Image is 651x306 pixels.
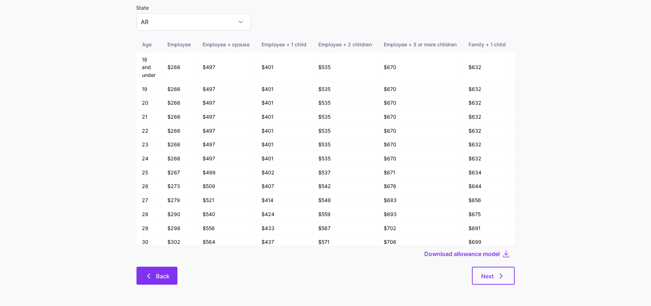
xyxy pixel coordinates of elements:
td: $825 [512,221,570,236]
td: $766 [512,124,570,138]
button: Next [472,267,515,285]
td: 26 [137,179,162,193]
input: Select a state [137,13,251,31]
td: $279 [162,193,197,207]
label: State [137,4,149,12]
td: $632 [463,53,512,82]
td: $266 [162,110,197,124]
td: $548 [313,193,378,207]
td: $833 [512,235,570,249]
td: $706 [378,235,463,249]
td: $556 [197,221,256,236]
button: Download allowance model [425,250,502,258]
td: 18 and under [137,53,162,82]
td: $535 [313,152,378,166]
td: $433 [256,221,313,236]
td: $676 [378,179,463,193]
td: $266 [162,152,197,166]
td: $402 [256,166,313,180]
td: $790 [512,193,570,207]
td: $766 [512,110,570,124]
td: 29 [137,221,162,236]
td: $644 [463,179,512,193]
div: Employee + 3 or more children [384,41,457,49]
td: $497 [197,138,256,152]
td: $535 [313,110,378,124]
td: $401 [256,124,313,138]
td: $564 [197,235,256,249]
td: $778 [512,179,570,193]
td: $401 [256,53,313,82]
td: $683 [378,193,463,207]
td: $632 [463,152,512,166]
td: $670 [378,124,463,138]
td: $632 [463,110,512,124]
td: $266 [162,53,197,82]
td: $290 [162,207,197,221]
span: Download allowance model [425,250,500,258]
td: $497 [197,152,256,166]
td: $671 [378,166,463,180]
td: $273 [162,179,197,193]
td: $766 [512,152,570,166]
td: $414 [256,193,313,207]
td: $691 [463,221,512,236]
td: $632 [463,82,512,96]
td: 19 [137,82,162,96]
td: $499 [197,166,256,180]
td: $302 [162,235,197,249]
td: $542 [313,179,378,193]
td: $670 [378,110,463,124]
td: 25 [137,166,162,180]
td: $768 [512,166,570,180]
td: $497 [197,96,256,110]
td: $699 [463,235,512,249]
td: $675 [463,207,512,221]
td: $401 [256,110,313,124]
td: $670 [378,53,463,82]
td: $632 [463,124,512,138]
td: $407 [256,179,313,193]
td: $535 [313,124,378,138]
td: $401 [256,138,313,152]
td: 22 [137,124,162,138]
td: $693 [378,207,463,221]
td: $267 [162,166,197,180]
td: $766 [512,82,570,96]
td: $810 [512,207,570,221]
td: $670 [378,152,463,166]
td: $571 [313,235,378,249]
td: $540 [197,207,256,221]
td: $670 [378,138,463,152]
td: $535 [313,138,378,152]
td: $266 [162,138,197,152]
td: $266 [162,96,197,110]
td: 28 [137,207,162,221]
td: $632 [463,138,512,152]
td: $437 [256,235,313,249]
td: $401 [256,82,313,96]
div: Age [142,41,156,49]
div: Employee + 2 children [319,41,372,49]
td: $497 [197,53,256,82]
td: 30 [137,235,162,249]
td: $401 [256,152,313,166]
td: 27 [137,193,162,207]
td: $497 [197,124,256,138]
td: $535 [313,53,378,82]
td: $535 [313,96,378,110]
td: $670 [378,96,463,110]
td: 23 [137,138,162,152]
td: $497 [197,110,256,124]
div: Family + 1 child [469,41,506,49]
td: $298 [162,221,197,236]
button: Back [137,267,177,285]
td: 21 [137,110,162,124]
td: $656 [463,193,512,207]
td: $401 [256,96,313,110]
td: $766 [512,96,570,110]
td: 20 [137,96,162,110]
td: $497 [197,82,256,96]
td: $424 [256,207,313,221]
td: $521 [197,193,256,207]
